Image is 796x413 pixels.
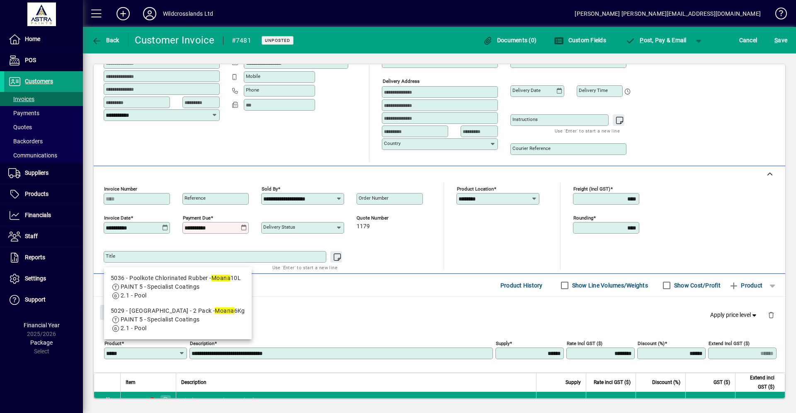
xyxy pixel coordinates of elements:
a: Payments [4,106,83,120]
a: Reports [4,247,83,268]
a: POS [4,50,83,71]
span: Discount (%) [652,378,680,387]
mat-label: Phone [246,87,259,93]
td: 84.09 [685,392,735,408]
a: Settings [4,268,83,289]
button: Back [90,33,121,48]
app-page-header-button: Delete [761,311,781,319]
a: Knowledge Base [769,2,786,29]
button: Product [725,278,767,293]
span: Staff [25,233,38,239]
a: Backorders [4,134,83,148]
mat-label: Invoice date [104,215,131,221]
span: Product [729,279,762,292]
mat-label: Country [384,140,400,146]
span: ost, Pay & Email [626,37,687,43]
mat-label: Order number [359,195,388,201]
mat-label: Product [104,341,121,346]
button: Cancel [737,33,760,48]
div: Wildcrosslands Ltd [163,7,213,20]
mat-label: Payment due [183,215,211,221]
button: Apply price level [707,308,762,323]
em: Moana [215,307,234,314]
div: Product [94,297,785,327]
div: 322.3500 [591,396,631,404]
div: 5036 - Poolkote Chlorinated Rubber - 10L [111,274,245,283]
mat-label: Discount (%) [638,341,665,346]
a: Financials [4,205,83,226]
a: Communications [4,148,83,162]
span: Products [25,191,49,197]
span: Pitakote - 2 Pack - Beach Blue 6Kg [181,396,272,404]
app-page-header-button: Back [83,33,129,48]
mat-option: 5029 - Pitakote - 2 Pack - Moana 6Kg [104,303,252,336]
span: Settings [25,275,46,282]
button: Custom Fields [552,33,608,48]
span: Unposted [265,38,290,43]
span: Suppliers [25,169,49,176]
span: 2.1 - Pool [121,325,146,331]
mat-label: Delivery date [512,87,541,93]
mat-label: Mobile [246,73,260,79]
button: Post, Pay & Email [621,33,691,48]
span: Customers [25,78,53,85]
span: Supply [565,378,581,387]
mat-label: Rounding [573,215,593,221]
mat-label: Supply [496,341,510,346]
td: 0.0000 [636,392,685,408]
span: S [774,37,778,43]
mat-option: 5036 - Poolkote Chlorinated Rubber - Moana 10L [104,271,252,303]
span: POS [25,57,36,63]
span: Payments [8,110,39,116]
mat-label: Sold by [262,186,278,192]
button: Save [772,33,789,48]
mat-label: Courier Reference [512,145,551,151]
span: Financials [25,212,51,218]
span: Communications [8,152,57,159]
span: Documents (0) [483,37,536,43]
mat-label: Title [106,253,115,259]
span: GST ($) [713,378,730,387]
span: Item [126,378,136,387]
span: PAINT 5 - Specialist Coatings [121,316,200,323]
mat-label: Description [190,341,214,346]
mat-hint: Use 'Enter' to start a new line [555,126,620,135]
mat-label: Delivery status [263,224,295,230]
label: Show Cost/Profit [672,281,721,290]
div: 5029 - [GEOGRAPHIC_DATA] - 2 Pack - 6Kg [111,307,245,315]
button: Product History [497,278,546,293]
mat-label: Invoice number [104,186,137,192]
span: Cancel [739,34,757,47]
mat-label: Delivery time [579,87,608,93]
mat-label: Product location [457,186,494,192]
div: 5030 [126,396,139,404]
span: Custom Fields [554,37,606,43]
span: Financial Year [24,322,60,328]
span: Extend incl GST ($) [740,373,774,391]
span: Reports [25,254,45,261]
span: Backorders [8,138,43,145]
app-page-header-button: Close [98,308,130,316]
div: Customer Invoice [135,34,215,47]
span: Description [181,378,206,387]
mat-label: Rate incl GST ($) [567,341,602,346]
span: Support [25,296,46,303]
a: Products [4,184,83,205]
a: Home [4,29,83,50]
span: Product History [500,279,543,292]
span: Close [103,306,125,319]
a: Quotes [4,120,83,134]
mat-hint: Use 'Enter' to start a new line [272,263,337,272]
button: Close [100,305,128,320]
span: Home [25,36,40,42]
span: Quote number [357,215,406,221]
mat-label: Reference [184,195,206,201]
span: ave [774,34,787,47]
a: Suppliers [4,163,83,184]
button: Documents (0) [481,33,539,48]
span: Back [92,37,119,43]
mat-label: Extend incl GST ($) [709,341,750,346]
span: Package [30,339,53,346]
span: PAINT 5 - Specialist Coatings [121,283,200,290]
mat-label: Freight (incl GST) [573,186,610,192]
